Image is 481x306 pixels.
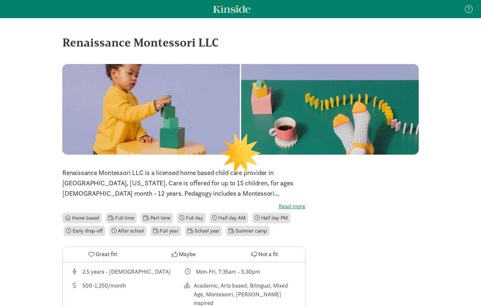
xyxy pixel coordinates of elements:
[196,267,260,276] div: Mon-Fri, 7:35am - 5:30pm
[150,226,181,236] li: Full year
[64,226,105,236] li: Early drop-off
[143,247,224,262] button: Maybe
[109,226,147,236] li: After school
[63,247,143,262] button: Great fit!
[82,267,171,276] div: 2.5 years - [DEMOGRAPHIC_DATA]
[177,213,206,223] li: Full day
[224,247,305,262] button: Not a fit
[226,226,270,236] li: Summer camp
[252,213,291,223] li: Half day PM
[184,267,298,276] div: Class schedule
[62,34,419,51] div: Renaissance Montessori LLC
[258,250,278,258] span: Not a fit
[179,250,196,258] span: Maybe
[62,202,305,210] label: Read more
[185,226,222,236] li: School year
[213,5,251,13] a: Kinside
[70,267,184,276] div: Age range for children that this provider cares for
[141,213,173,223] li: Part time
[96,250,118,258] span: Great fit!
[210,213,248,223] li: Half day AM
[106,213,137,223] li: Full time
[62,168,305,199] p: Renaissance Montessori LLC is a licensed home based child care provider in [GEOGRAPHIC_DATA], [US...
[62,213,102,223] li: Home based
